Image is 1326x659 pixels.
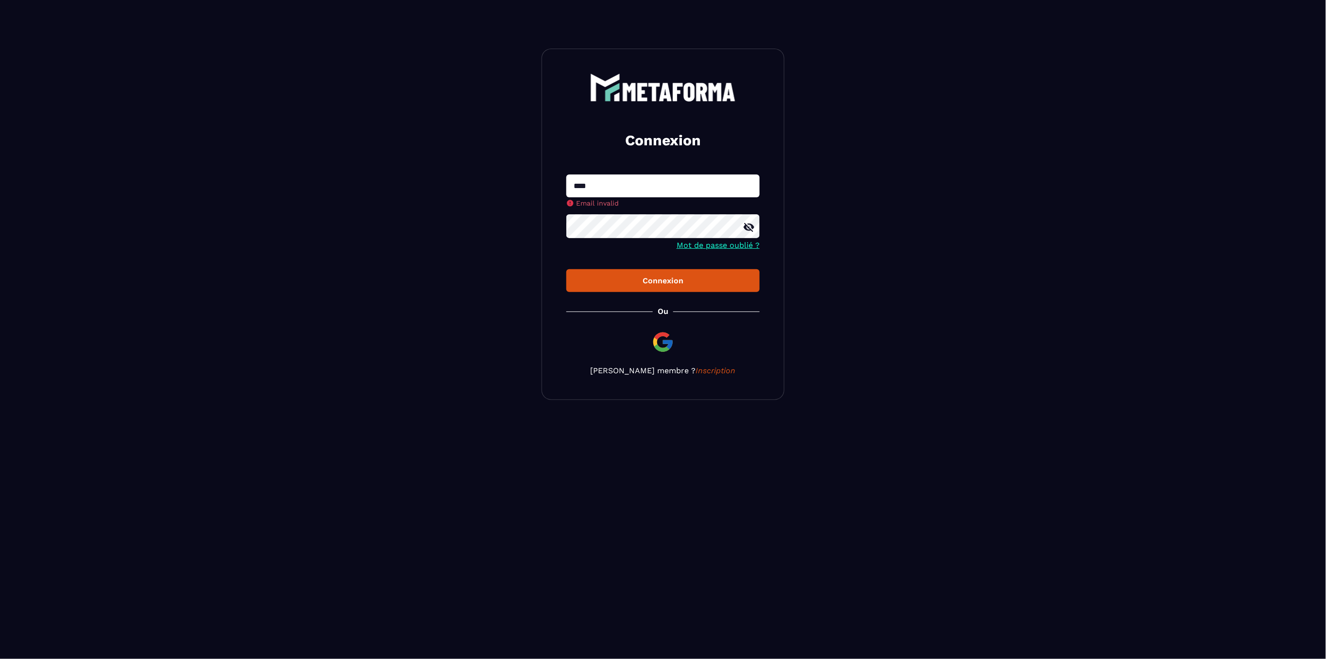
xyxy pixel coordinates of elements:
[658,307,668,316] p: Ou
[578,131,748,150] h2: Connexion
[574,276,752,285] div: Connexion
[651,330,675,354] img: google
[566,269,760,292] button: Connexion
[590,73,736,102] img: logo
[576,199,619,207] span: Email invalid
[566,73,760,102] a: logo
[677,241,760,250] a: Mot de passe oublié ?
[696,366,736,375] a: Inscription
[566,366,760,375] p: [PERSON_NAME] membre ?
